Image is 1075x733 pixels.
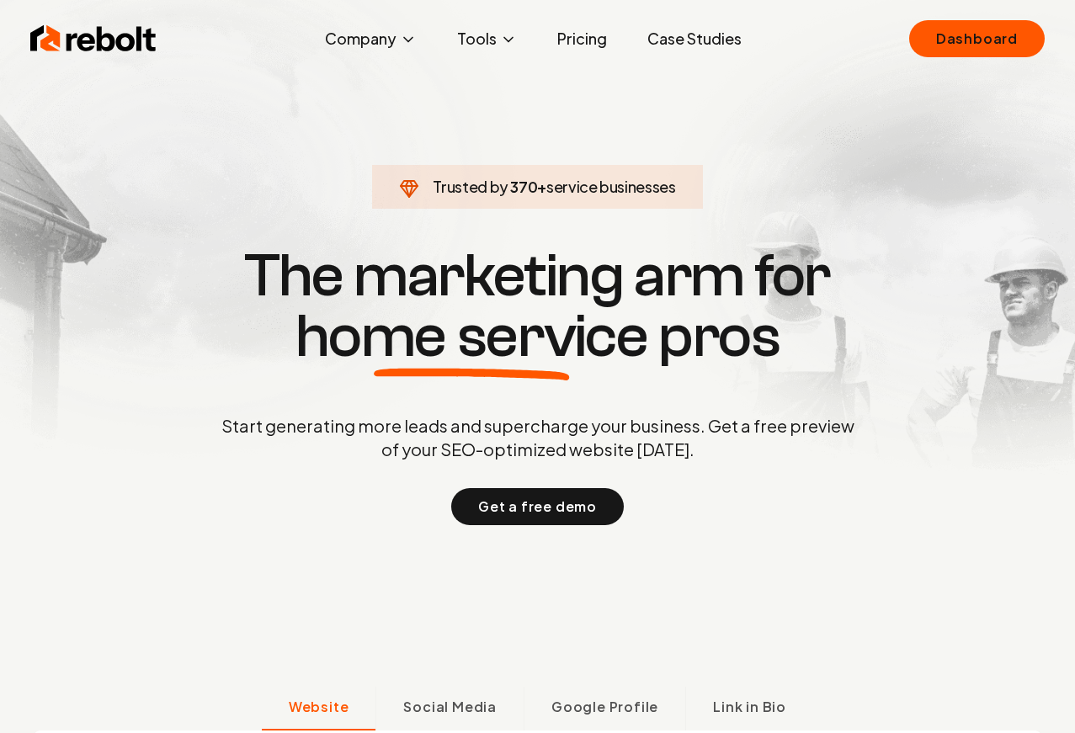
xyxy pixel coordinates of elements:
span: Trusted by [433,177,508,196]
button: Website [262,687,376,730]
a: Dashboard [909,20,1045,57]
button: Social Media [375,687,524,730]
span: Link in Bio [713,697,786,717]
span: + [537,177,546,196]
span: Social Media [403,697,497,717]
p: Start generating more leads and supercharge your business. Get a free preview of your SEO-optimiz... [218,414,858,461]
button: Company [311,22,430,56]
button: Tools [444,22,530,56]
span: Website [289,697,349,717]
h1: The marketing arm for pros [134,246,942,367]
a: Pricing [544,22,620,56]
img: Rebolt Logo [30,22,157,56]
a: Case Studies [634,22,755,56]
span: Google Profile [551,697,658,717]
span: 370 [510,175,537,199]
button: Google Profile [524,687,685,730]
span: home service [295,306,648,367]
button: Link in Bio [685,687,813,730]
span: service businesses [546,177,676,196]
button: Get a free demo [451,488,624,525]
